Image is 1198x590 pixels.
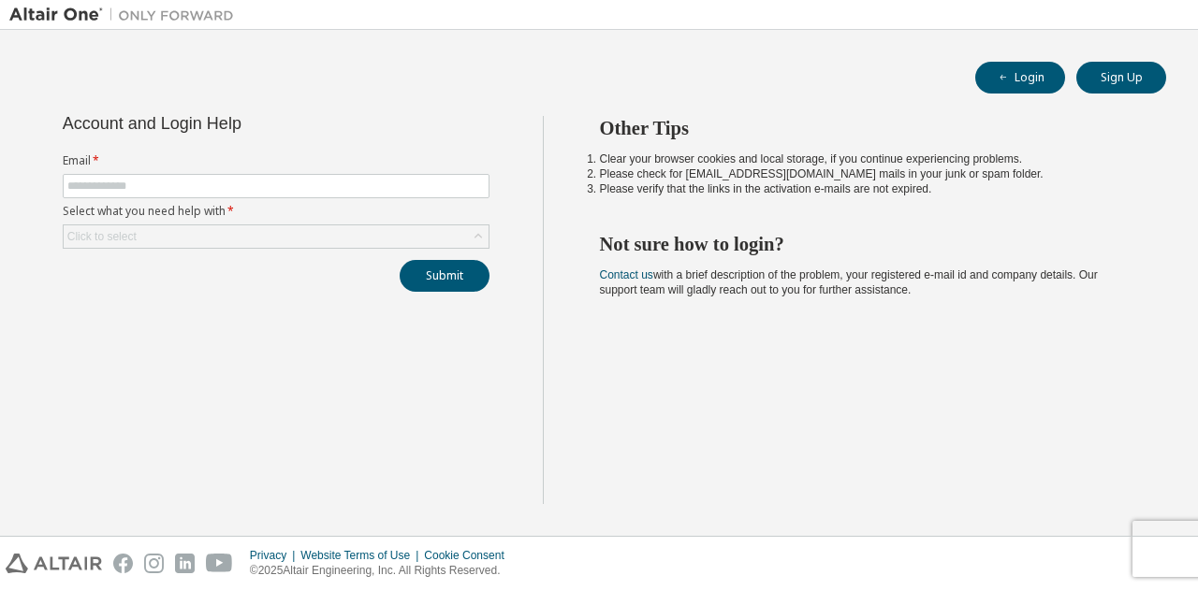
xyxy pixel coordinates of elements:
[975,62,1065,94] button: Login
[250,548,300,563] div: Privacy
[9,6,243,24] img: Altair One
[424,548,515,563] div: Cookie Consent
[600,268,653,281] a: Contact us
[144,554,164,573] img: instagram.svg
[400,260,489,292] button: Submit
[67,229,137,244] div: Click to select
[600,151,1133,166] li: Clear your browser cookies and local storage, if you continue experiencing problems.
[600,181,1133,196] li: Please verify that the links in the activation e-mails are not expired.
[600,116,1133,140] h2: Other Tips
[600,232,1133,256] h2: Not sure how to login?
[600,166,1133,181] li: Please check for [EMAIL_ADDRESS][DOMAIN_NAME] mails in your junk or spam folder.
[63,153,489,168] label: Email
[64,225,489,248] div: Click to select
[250,563,516,579] p: © 2025 Altair Engineering, Inc. All Rights Reserved.
[63,204,489,219] label: Select what you need help with
[300,548,424,563] div: Website Terms of Use
[1076,62,1166,94] button: Sign Up
[6,554,102,573] img: altair_logo.svg
[175,554,195,573] img: linkedin.svg
[206,554,233,573] img: youtube.svg
[600,268,1098,296] span: with a brief description of the problem, your registered e-mail id and company details. Our suppo...
[113,554,133,573] img: facebook.svg
[63,116,404,131] div: Account and Login Help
